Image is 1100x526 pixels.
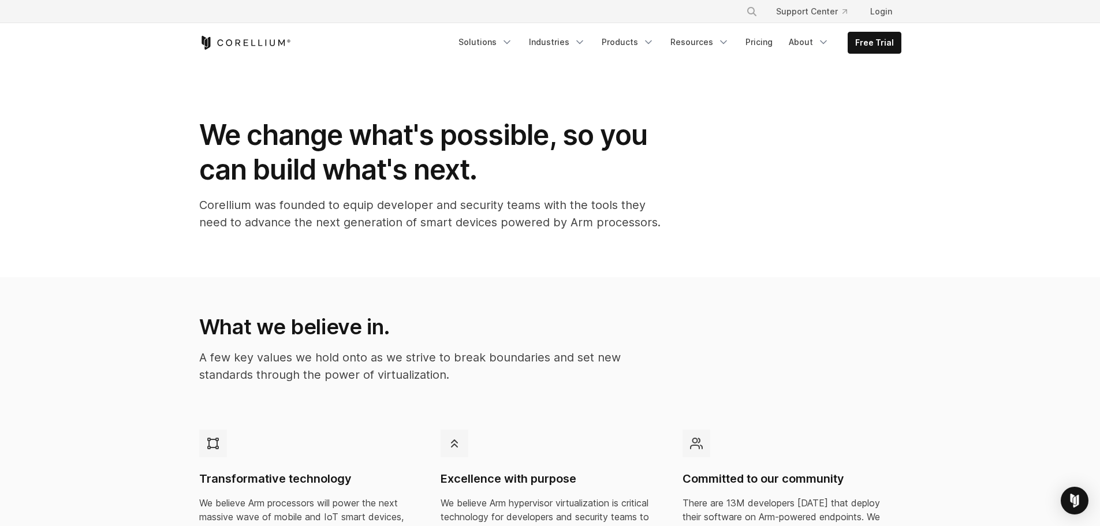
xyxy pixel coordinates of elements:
p: Corellium was founded to equip developer and security teams with the tools they need to advance t... [199,196,661,231]
h4: Committed to our community [683,471,901,487]
a: Products [595,32,661,53]
a: About [782,32,836,53]
a: Support Center [767,1,856,22]
a: Pricing [739,32,780,53]
h4: Excellence with purpose [441,471,659,487]
a: Free Trial [848,32,901,53]
div: Navigation Menu [732,1,901,22]
div: Open Intercom Messenger [1061,487,1088,514]
a: Solutions [452,32,520,53]
h1: We change what's possible, so you can build what's next. [199,118,661,187]
a: Login [861,1,901,22]
h2: What we believe in. [199,314,659,340]
p: A few key values we hold onto as we strive to break boundaries and set new standards through the ... [199,349,659,383]
a: Resources [663,32,736,53]
div: Navigation Menu [452,32,901,54]
h4: Transformative technology [199,471,418,487]
a: Industries [522,32,592,53]
button: Search [741,1,762,22]
a: Corellium Home [199,36,291,50]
